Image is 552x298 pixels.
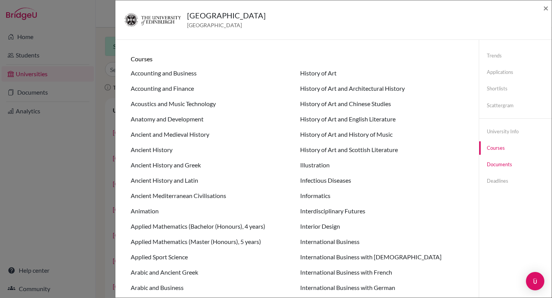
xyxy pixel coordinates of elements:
div: Open Intercom Messenger [526,272,544,290]
li: International Business with French [300,268,463,277]
a: University info [479,125,552,138]
li: Interior Design [300,222,463,231]
li: Ancient History and Latin [131,176,294,185]
li: Ancient Mediterranean Civilisations [131,191,294,200]
a: Applications [479,65,552,79]
li: Arabic and Business [131,283,294,292]
li: Applied Mathematics (Bachelor (Honours), 4 years) [131,222,294,231]
li: History of Art [300,69,463,78]
a: Scattergram [479,99,552,112]
li: History of Art and English Literature [300,115,463,124]
li: History of Art and Architectural History [300,84,463,93]
li: International Business with [DEMOGRAPHIC_DATA] [300,252,463,262]
h5: [GEOGRAPHIC_DATA] [187,10,266,21]
li: Accounting and Finance [131,84,294,93]
span: × [543,2,549,13]
li: International Business [300,237,463,246]
h6: Courses [131,55,463,62]
li: Acoustics and Music Technology [131,99,294,108]
span: [GEOGRAPHIC_DATA] [187,21,266,29]
li: International Business with German [300,283,463,292]
img: gb_e56_d3pj2c4f.png [125,10,181,30]
li: Interdisciplinary Futures [300,206,463,216]
li: Applied Mathematics (Master (Honours), 5 years) [131,237,294,246]
a: Deadlines [479,174,552,188]
li: Animation [131,206,294,216]
li: Applied Sport Science [131,252,294,262]
li: History of Art and History of Music [300,130,463,139]
button: Close [543,3,549,13]
li: History of Art and Chinese Studies [300,99,463,108]
li: History of Art and Scottish Literature [300,145,463,154]
li: Ancient History and Greek [131,160,294,170]
li: Accounting and Business [131,69,294,78]
li: Anatomy and Development [131,115,294,124]
li: Ancient and Medieval History [131,130,294,139]
li: Infectious Diseases [300,176,463,185]
a: Courses [479,141,552,155]
li: Arabic and Ancient Greek [131,268,294,277]
li: Informatics [300,191,463,200]
a: Documents [479,158,552,171]
li: Ancient History [131,145,294,154]
li: Illustration [300,160,463,170]
a: Shortlists [479,82,552,95]
a: Trends [479,49,552,62]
